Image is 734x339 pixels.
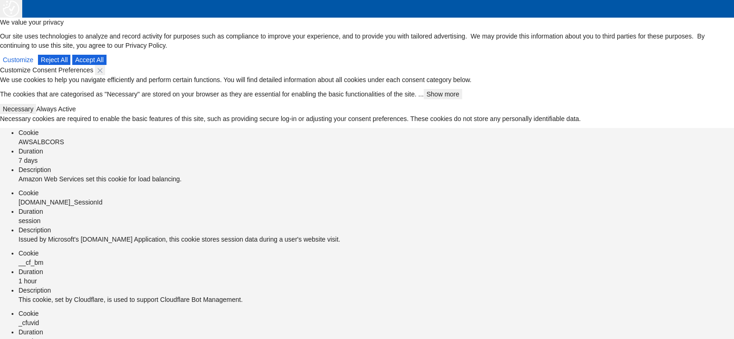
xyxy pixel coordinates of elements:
div: Cookie [19,188,734,198]
div: Description [19,165,734,174]
div: Description [19,286,734,295]
div: Cookie [19,128,734,137]
img: Close [98,68,102,73]
button: Reject All [38,55,70,65]
span: Always Active [36,105,76,113]
div: __cf_bm [19,258,734,267]
button: Show more [424,89,462,99]
button: Close [95,65,105,75]
div: Duration [19,207,734,216]
div: Issued by Microsoft's [DOMAIN_NAME] Application, this cookie stores session data during a user's ... [19,235,734,244]
div: [DOMAIN_NAME]_SessionId [19,198,734,207]
div: Description [19,225,734,235]
div: 7 days [19,156,734,165]
div: _cfuvid [19,318,734,327]
div: session [19,216,734,225]
img: Revisit consent button [3,0,19,17]
div: This cookie, set by Cloudflare, is used to support Cloudflare Bot Management. [19,295,734,304]
div: Cookie [19,249,734,258]
div: Duration [19,267,734,276]
div: 1 hour [19,276,734,286]
div: AWSALBCORS [19,137,734,147]
div: Duration [19,327,734,337]
div: Duration [19,147,734,156]
div: Amazon Web Services set this cookie for load balancing. [19,174,734,184]
button: Accept All [72,55,106,65]
div: Cookie [19,309,734,318]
